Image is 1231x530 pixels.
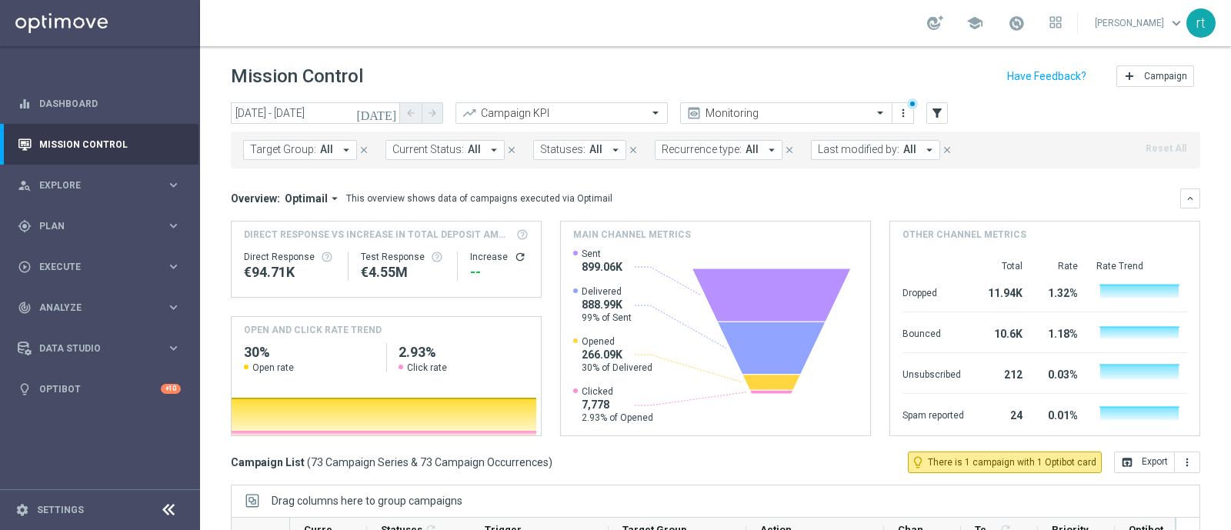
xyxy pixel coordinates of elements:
[328,192,342,205] i: arrow_drop_down
[582,335,652,348] span: Opened
[907,98,918,109] div: There are unsaved changes
[361,263,445,282] div: €4,545,867
[407,362,447,374] span: Click rate
[982,260,1022,272] div: Total
[346,192,612,205] div: This overview shows data of campaigns executed via Optimail
[1180,188,1200,208] button: keyboard_arrow_down
[1041,279,1078,304] div: 1.32%
[930,106,944,120] i: filter_alt
[533,140,626,160] button: Statuses: All arrow_drop_down
[39,262,166,272] span: Execute
[1185,193,1196,204] i: keyboard_arrow_down
[470,251,529,263] div: Increase
[39,124,181,165] a: Mission Control
[244,343,374,362] h2: 30%
[784,145,795,155] i: close
[928,455,1096,469] span: There is 1 campaign with 1 Optibot card
[662,143,742,156] span: Recurrence type:
[18,124,181,165] div: Mission Control
[231,65,363,88] h1: Mission Control
[405,108,416,118] i: arrow_back
[272,495,462,507] span: Drag columns here to group campaigns
[686,105,702,121] i: preview
[1121,456,1133,468] i: open_in_browser
[244,228,512,242] span: Direct Response VS Increase In Total Deposit Amount
[18,260,32,274] i: play_circle_outline
[18,219,166,233] div: Plan
[285,192,328,205] span: Optimail
[18,382,32,396] i: lightbulb
[250,143,316,156] span: Target Group:
[231,192,280,205] h3: Overview:
[1123,70,1136,82] i: add
[320,143,333,156] span: All
[17,220,182,232] button: gps_fixed Plan keyboard_arrow_right
[385,140,505,160] button: Current Status: All arrow_drop_down
[1181,456,1193,468] i: more_vert
[18,219,32,233] i: gps_fixed
[17,179,182,192] button: person_search Explore keyboard_arrow_right
[589,143,602,156] span: All
[626,142,640,158] button: close
[582,385,653,398] span: Clicked
[1186,8,1216,38] div: rt
[1168,15,1185,32] span: keyboard_arrow_down
[582,285,632,298] span: Delivered
[942,145,952,155] i: close
[18,83,181,124] div: Dashboard
[902,361,964,385] div: Unsubscribed
[902,228,1026,242] h4: Other channel metrics
[356,106,398,120] i: [DATE]
[582,348,652,362] span: 266.09K
[166,178,181,192] i: keyboard_arrow_right
[582,362,652,374] span: 30% of Delivered
[18,368,181,409] div: Optibot
[231,455,552,469] h3: Campaign List
[628,145,639,155] i: close
[1114,452,1175,473] button: open_in_browser Export
[1041,402,1078,426] div: 0.01%
[1175,452,1200,473] button: more_vert
[902,320,964,345] div: Bounced
[765,143,779,157] i: arrow_drop_down
[39,368,161,409] a: Optibot
[161,384,181,394] div: +10
[487,143,501,157] i: arrow_drop_down
[746,143,759,156] span: All
[17,302,182,314] button: track_changes Analyze keyboard_arrow_right
[1041,260,1078,272] div: Rate
[339,143,353,157] i: arrow_drop_down
[244,251,335,263] div: Direct Response
[166,300,181,315] i: keyboard_arrow_right
[361,251,445,263] div: Test Response
[18,178,32,192] i: person_search
[17,261,182,273] div: play_circle_outline Execute keyboard_arrow_right
[18,260,166,274] div: Execute
[582,260,622,274] span: 899.06K
[922,143,936,157] i: arrow_drop_down
[39,222,166,231] span: Plan
[908,452,1102,473] button: lightbulb_outline There is 1 campaign with 1 Optibot card
[514,251,526,263] button: refresh
[1096,260,1187,272] div: Rate Trend
[39,344,166,353] span: Data Studio
[1114,455,1200,468] multiple-options-button: Export to CSV
[811,140,940,160] button: Last modified by: All arrow_drop_down
[1093,12,1186,35] a: [PERSON_NAME]keyboard_arrow_down
[902,279,964,304] div: Dropped
[582,312,632,324] span: 99% of Sent
[896,104,911,122] button: more_vert
[17,98,182,110] button: equalizer Dashboard
[18,342,166,355] div: Data Studio
[680,102,892,124] ng-select: Monitoring
[166,259,181,274] i: keyboard_arrow_right
[468,143,481,156] span: All
[311,455,549,469] span: 73 Campaign Series & 73 Campaign Occurrences
[470,263,529,282] div: --
[911,455,925,469] i: lightbulb_outline
[400,102,422,124] button: arrow_back
[18,301,32,315] i: track_changes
